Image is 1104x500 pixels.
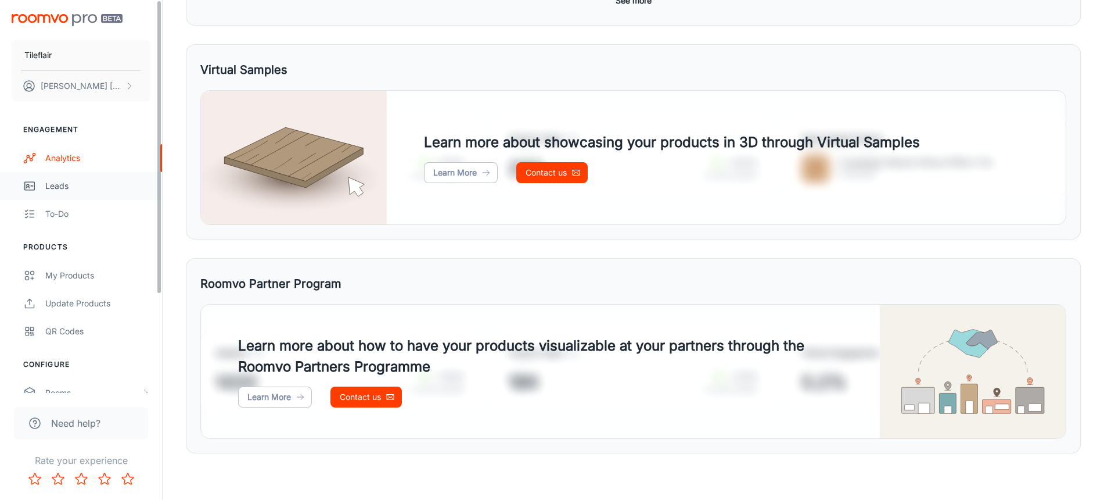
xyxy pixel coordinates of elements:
a: Contact us [516,162,588,183]
div: Analytics [45,152,150,165]
p: Rate your experience [9,453,153,467]
button: Tileflair [12,40,150,70]
button: Rate 2 star [46,467,70,491]
span: Need help? [51,416,100,430]
div: To-do [45,208,150,220]
p: [PERSON_NAME] [PERSON_NAME] [41,80,123,92]
div: Leads [45,180,150,192]
button: Rate 3 star [70,467,93,491]
div: Rooms [45,387,141,399]
div: My Products [45,269,150,282]
div: QR Codes [45,325,150,338]
button: Rate 1 star [23,467,46,491]
h5: Virtual Samples [200,61,287,78]
a: Contact us [330,387,402,408]
button: Rate 5 star [116,467,139,491]
a: Learn More [424,162,498,183]
a: Learn More [238,387,312,408]
h4: Learn more about showcasing your products in 3D through Virtual Samples [424,132,920,153]
p: Tileflair [24,49,52,62]
button: Rate 4 star [93,467,116,491]
h4: Learn more about how to have your products visualizable at your partners through the Roomvo Partn... [238,335,843,377]
h5: Roomvo Partner Program [200,275,341,292]
img: Roomvo PRO Beta [12,14,123,26]
div: Update Products [45,297,150,310]
button: [PERSON_NAME] [PERSON_NAME] [12,71,150,101]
